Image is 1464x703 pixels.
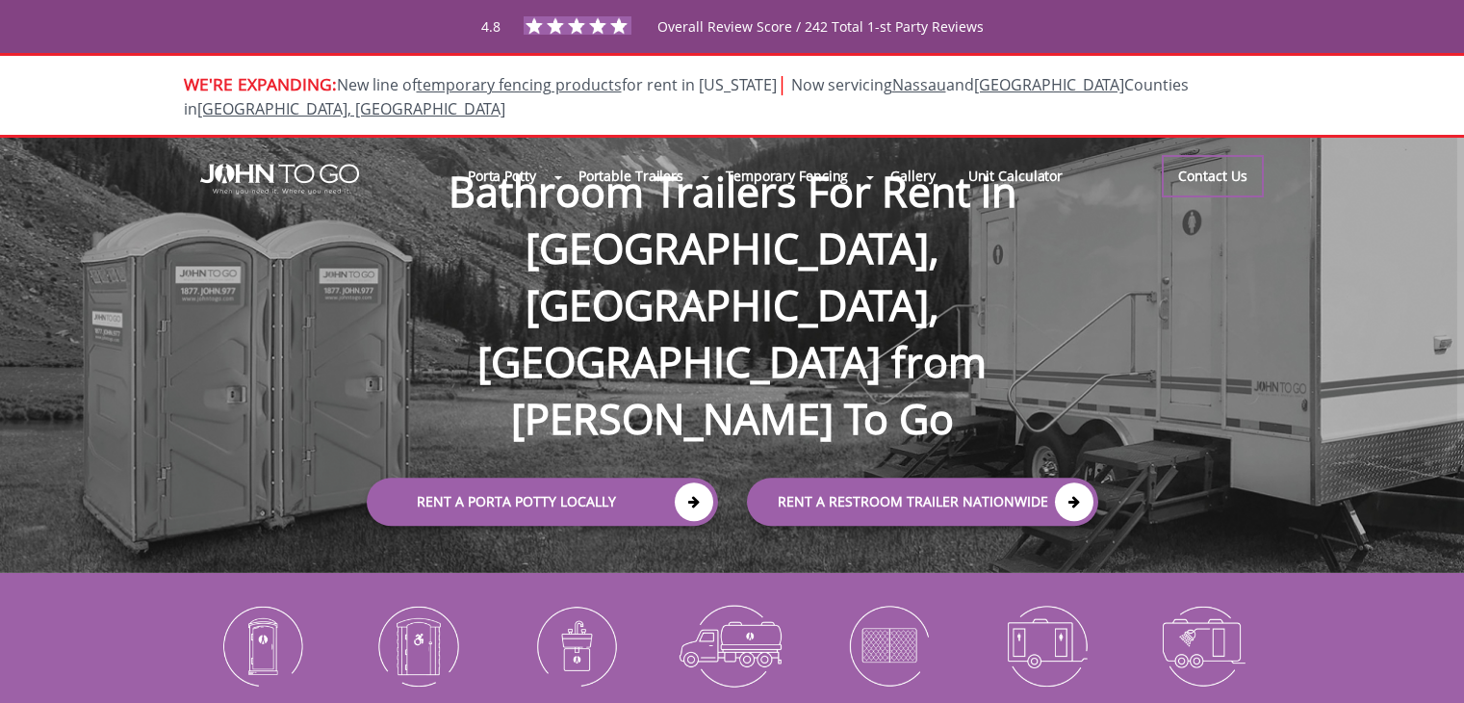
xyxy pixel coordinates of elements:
img: Restroom-Trailers-icon_N.png [982,595,1110,695]
a: Contact Us [1162,155,1264,197]
img: JOHN to go [200,164,359,195]
a: Temporary Fencing [709,155,864,196]
h1: Bathroom Trailers For Rent in [GEOGRAPHIC_DATA], [GEOGRAPHIC_DATA], [GEOGRAPHIC_DATA] from [PERSO... [347,101,1117,448]
img: Portable-Toilets-icon_N.png [198,595,326,695]
span: New line of for rent in [US_STATE] [184,74,1189,119]
a: [GEOGRAPHIC_DATA], [GEOGRAPHIC_DATA] [197,98,505,119]
a: rent a RESTROOM TRAILER Nationwide [747,479,1098,527]
button: Live Chat [1387,626,1464,703]
a: Gallery [874,155,951,196]
a: Porta Potty [451,155,552,196]
a: Nassau [892,74,946,95]
a: [GEOGRAPHIC_DATA] [974,74,1124,95]
a: Portable Trailers [562,155,700,196]
img: Portable-Sinks-icon_N.png [511,595,639,695]
img: Shower-Trailers-icon_N.png [1139,595,1267,695]
a: Rent a Porta Potty Locally [367,479,718,527]
img: Waste-Services-icon_N.png [668,595,796,695]
img: ADA-Accessible-Units-icon_N.png [354,595,482,695]
a: temporary fencing products [417,74,622,95]
span: WE'RE EXPANDING: [184,72,337,95]
span: 4.8 [481,17,501,36]
span: | [777,70,787,96]
span: Now servicing and Counties in [184,74,1189,119]
span: Overall Review Score / 242 Total 1-st Party Reviews [657,17,984,74]
img: Temporary-Fencing-cion_N.png [825,595,953,695]
a: Unit Calculator [952,155,1080,196]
